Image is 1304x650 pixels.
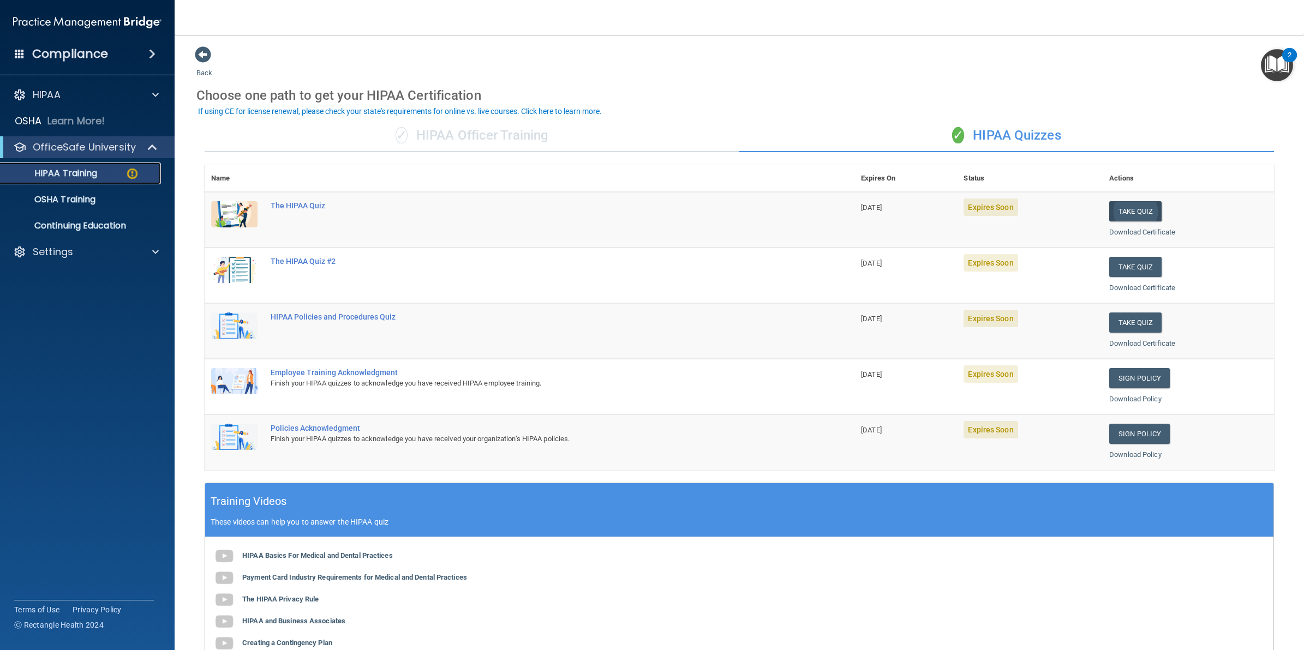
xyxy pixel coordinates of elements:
p: These videos can help you to answer the HIPAA quiz [211,517,1268,526]
th: Status [957,165,1103,192]
div: The HIPAA Quiz [271,201,800,210]
a: Settings [13,245,159,258]
a: Sign Policy [1109,424,1170,444]
a: Download Certificate [1109,284,1175,292]
button: Open Resource Center, 2 new notifications [1261,49,1293,81]
span: [DATE] [861,426,882,434]
iframe: Drift Widget Chat Controller [1116,574,1291,617]
b: Payment Card Industry Requirements for Medical and Dental Practices [242,573,467,581]
div: HIPAA Policies and Procedures Quiz [271,312,800,321]
button: If using CE for license renewal, please check your state's requirements for online vs. live cours... [196,106,603,117]
th: Name [205,165,264,192]
a: Terms of Use [14,604,59,615]
span: Expires Soon [964,421,1018,438]
a: Download Policy [1109,395,1162,403]
b: The HIPAA Privacy Rule [242,595,319,603]
b: HIPAA Basics For Medical and Dental Practices [242,551,393,559]
span: Ⓒ Rectangle Health 2024 [14,619,104,630]
img: gray_youtube_icon.38fcd6cc.png [213,611,235,633]
div: If using CE for license renewal, please check your state's requirements for online vs. live cours... [198,107,602,115]
div: HIPAA Quizzes [739,119,1274,152]
img: gray_youtube_icon.38fcd6cc.png [213,589,235,611]
div: HIPAA Officer Training [205,119,739,152]
div: Policies Acknowledgment [271,424,800,432]
p: HIPAA [33,88,61,101]
div: The HIPAA Quiz #2 [271,257,800,266]
th: Expires On [854,165,957,192]
button: Take Quiz [1109,312,1162,333]
a: HIPAA [13,88,159,101]
a: Back [196,56,212,77]
p: OSHA [15,115,42,128]
a: Download Certificate [1109,339,1175,347]
p: Learn More! [47,115,105,128]
span: ✓ [396,127,408,143]
span: Expires Soon [964,365,1018,383]
span: [DATE] [861,203,882,212]
div: Choose one path to get your HIPAA Certification [196,80,1282,111]
b: HIPAA and Business Associates [242,617,345,625]
div: Finish your HIPAA quizzes to acknowledge you have received your organization’s HIPAA policies. [271,432,800,446]
div: Finish your HIPAA quizzes to acknowledge you have received HIPAA employee training. [271,377,800,390]
h5: Training Videos [211,492,287,511]
span: Expires Soon [964,310,1018,327]
button: Take Quiz [1109,201,1162,221]
span: Expires Soon [964,254,1018,272]
th: Actions [1103,165,1274,192]
p: Continuing Education [7,220,156,231]
a: Download Policy [1109,450,1162,459]
a: Privacy Policy [73,604,122,615]
button: Take Quiz [1109,257,1162,277]
span: [DATE] [861,259,882,267]
p: OSHA Training [7,194,95,205]
span: [DATE] [861,315,882,323]
h4: Compliance [32,46,108,62]
a: OfficeSafe University [13,141,158,154]
p: Settings [33,245,73,258]
p: HIPAA Training [7,168,97,179]
div: 2 [1288,55,1291,69]
a: Download Certificate [1109,228,1175,236]
div: Employee Training Acknowledgment [271,368,800,377]
img: warning-circle.0cc9ac19.png [125,167,139,180]
b: Creating a Contingency Plan [242,639,332,647]
span: ✓ [952,127,964,143]
span: Expires Soon [964,198,1018,216]
img: gray_youtube_icon.38fcd6cc.png [213,545,235,567]
p: OfficeSafe University [33,141,136,154]
img: PMB logo [13,11,161,33]
img: gray_youtube_icon.38fcd6cc.png [213,567,235,589]
a: Sign Policy [1109,368,1170,388]
span: [DATE] [861,370,882,378]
